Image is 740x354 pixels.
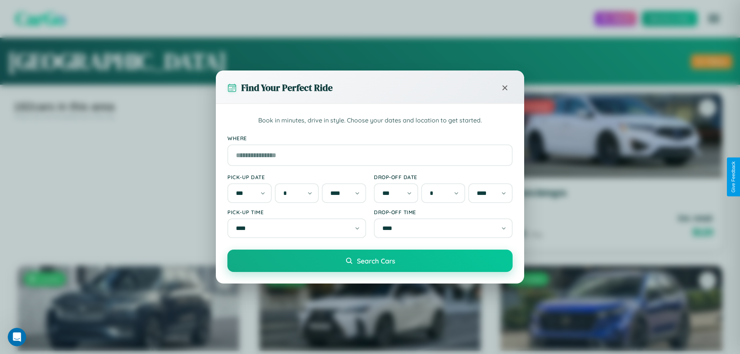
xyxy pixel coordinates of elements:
[227,116,513,126] p: Book in minutes, drive in style. Choose your dates and location to get started.
[227,174,366,180] label: Pick-up Date
[227,209,366,215] label: Pick-up Time
[227,135,513,141] label: Where
[374,209,513,215] label: Drop-off Time
[374,174,513,180] label: Drop-off Date
[357,257,395,265] span: Search Cars
[227,250,513,272] button: Search Cars
[241,81,333,94] h3: Find Your Perfect Ride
